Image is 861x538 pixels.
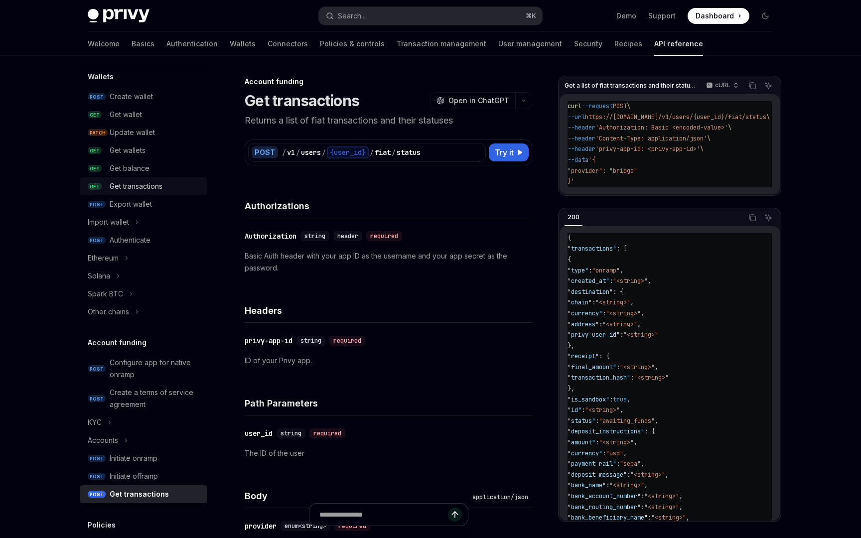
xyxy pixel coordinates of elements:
[620,460,641,468] span: "sepa"
[110,452,157,464] div: Initiate onramp
[568,342,574,350] span: },
[337,232,358,240] span: header
[287,147,295,157] div: v1
[301,147,321,157] div: users
[568,309,602,317] span: "currency"
[88,434,118,446] div: Accounts
[322,147,326,157] div: /
[568,167,637,175] span: "provider": "bridge"
[110,91,153,103] div: Create wallet
[166,32,218,56] a: Authentication
[568,503,641,511] span: "bank_routing_number"
[568,145,595,153] span: --header
[588,267,592,274] span: :
[644,503,679,511] span: "<string>"
[568,298,592,306] span: "chain"
[319,7,542,25] button: Search...⌘K
[88,473,106,480] span: POST
[80,267,207,285] button: Solana
[327,146,369,158] div: {user_id}
[627,471,630,479] span: :
[88,395,106,403] span: POST
[701,77,743,94] button: cURL
[245,397,532,410] h4: Path Parameters
[595,145,700,153] span: 'privy-app-id: <privy-app-id>'
[595,417,599,425] span: :
[651,514,686,522] span: "<string>"
[568,514,648,522] span: "bank_beneficiary_name"
[700,145,704,153] span: \
[245,77,532,87] div: Account funding
[616,363,620,371] span: :
[568,113,585,121] span: --url
[599,320,602,328] span: :
[616,245,627,253] span: : [
[80,177,207,195] a: GETGet transactions
[329,336,365,346] div: required
[592,267,620,274] span: "onramp"
[88,111,102,119] span: GET
[620,331,623,339] span: :
[88,416,102,428] div: KYC
[110,357,201,381] div: Configure app for native onramp
[637,320,641,328] span: ,
[80,413,207,431] button: KYC
[88,165,102,172] span: GET
[245,428,273,438] div: user_id
[80,88,207,106] a: POSTCreate wallet
[110,470,158,482] div: Initiate offramp
[595,438,599,446] span: :
[568,363,616,371] span: "final_amount"
[648,11,676,21] a: Support
[88,237,106,244] span: POST
[110,488,169,500] div: Get transactions
[606,481,609,489] span: :
[641,503,644,511] span: :
[679,492,683,500] span: ,
[88,365,106,373] span: POST
[602,320,637,328] span: "<string>"
[644,481,648,489] span: ,
[595,124,728,132] span: 'Authorization: Basic <encoded-value>'
[568,471,627,479] span: "deposit_message"
[88,93,106,101] span: POST
[688,8,749,24] a: Dashboard
[88,252,119,264] div: Ethereum
[88,216,129,228] div: Import wallet
[80,303,207,321] button: Other chains
[592,298,595,306] span: :
[110,109,142,121] div: Get wallet
[489,143,529,161] button: Try it
[448,96,509,106] span: Open in ChatGPT
[245,231,296,241] div: Authorization
[686,514,690,522] span: ,
[245,447,532,459] p: The ID of the user
[268,32,308,56] a: Connectors
[568,385,574,393] span: },
[80,124,207,141] a: PATCHUpdate wallet
[648,514,651,522] span: :
[252,146,278,158] div: POST
[88,129,108,136] span: PATCH
[88,32,120,56] a: Welcome
[245,250,532,274] p: Basic Auth header with your app ID as the username and your app secret as the password.
[623,331,658,339] span: "<string>"
[627,396,630,403] span: ,
[606,449,623,457] span: "usd"
[568,320,599,328] span: "address"
[568,277,609,285] span: "created_at"
[757,8,773,24] button: Toggle dark mode
[568,492,641,500] span: "bank_account_number"
[595,298,630,306] span: "<string>"
[370,147,374,157] div: /
[616,11,636,21] a: Demo
[320,32,385,56] a: Policies & controls
[526,12,536,20] span: ⌘ K
[80,467,207,485] a: POSTInitiate offramp
[602,309,606,317] span: :
[620,363,655,371] span: "<string>"
[568,449,602,457] span: "currency"
[88,337,146,349] h5: Account funding
[614,32,642,56] a: Recipes
[620,406,623,414] span: ,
